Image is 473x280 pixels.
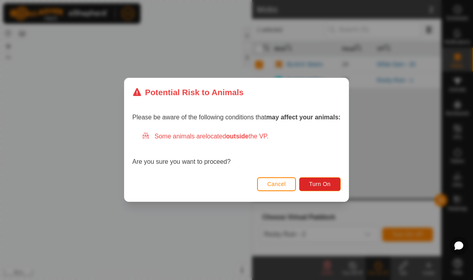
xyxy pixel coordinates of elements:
strong: may affect your animals: [266,114,341,121]
span: located the VP. [206,133,269,140]
span: Cancel [267,181,286,188]
button: Cancel [257,177,296,191]
button: Turn On [299,177,341,191]
span: Please be aware of the following conditions that [132,114,341,121]
div: Potential Risk to Animals [132,86,244,98]
div: Are you sure you want to proceed? [132,132,341,167]
span: Turn On [309,181,331,188]
div: Some animals are [142,132,341,142]
strong: outside [226,133,249,140]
